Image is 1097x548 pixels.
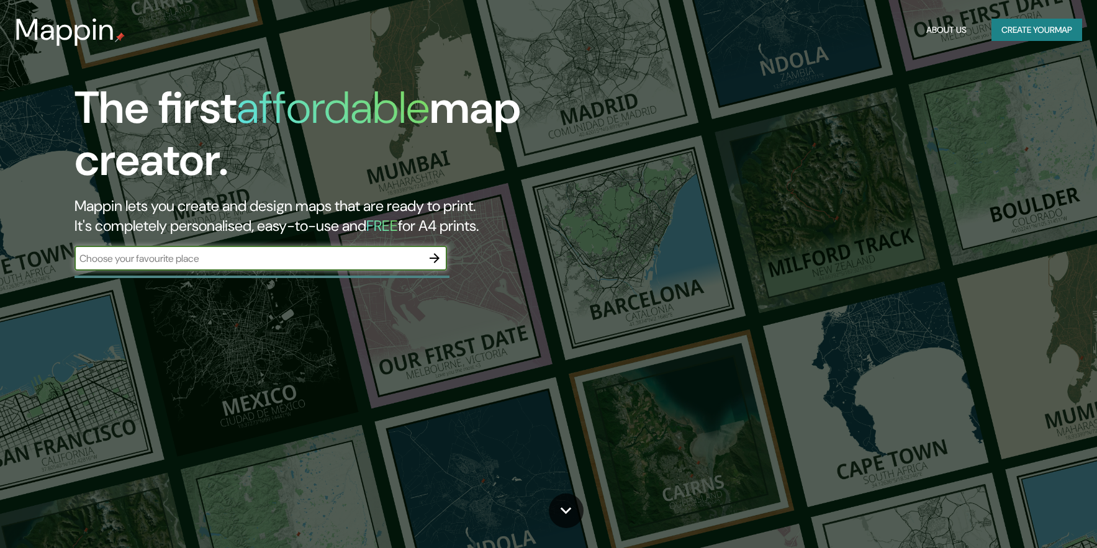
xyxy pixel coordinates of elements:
[15,12,115,47] h3: Mappin
[74,82,623,196] h1: The first map creator.
[921,19,972,42] button: About Us
[991,19,1082,42] button: Create yourmap
[366,216,398,235] h5: FREE
[237,79,430,137] h1: affordable
[115,32,125,42] img: mappin-pin
[74,196,623,236] h2: Mappin lets you create and design maps that are ready to print. It's completely personalised, eas...
[74,251,422,266] input: Choose your favourite place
